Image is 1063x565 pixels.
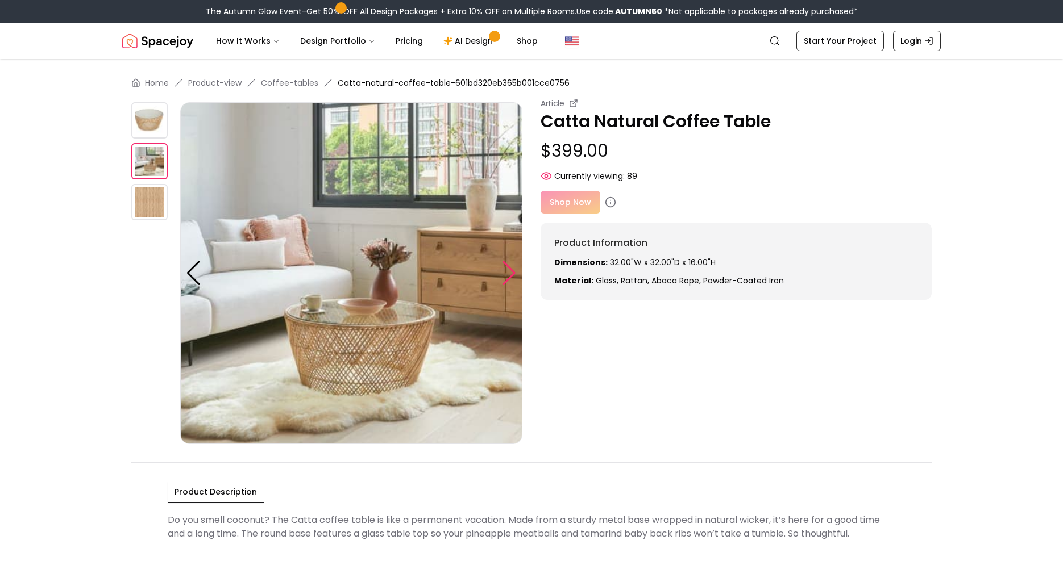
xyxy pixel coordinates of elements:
div: The Autumn Glow Event-Get 50% OFF All Design Packages + Extra 10% OFF on Multiple Rooms. [206,6,858,17]
img: https://storage.googleapis.com/spacejoy-main/assets/601bd320eb365b001cce0756/product_1_4njmmib99jk8 [131,143,168,179]
span: Currently viewing: [554,170,625,182]
span: Glass, rattan, abaca rope, powder-coated iron [596,275,784,286]
a: Product-view [188,77,242,89]
b: AUTUMN50 [615,6,662,17]
button: How It Works [207,30,289,52]
span: Use code: [576,6,662,17]
button: Design Portfolio [291,30,384,52]
a: Spacejoy [122,30,193,52]
p: Catta Natural Coffee Table [541,111,932,132]
a: Start Your Project [796,31,884,51]
a: Home [145,77,169,89]
nav: Main [207,30,547,52]
p: $399.00 [541,141,932,161]
span: 89 [627,170,637,182]
img: https://storage.googleapis.com/spacejoy-main/assets/601bd320eb365b001cce0756/product_0_lfncld6f6ngh [131,184,168,220]
a: Shop [508,30,547,52]
nav: breadcrumb [131,77,932,89]
nav: Global [122,23,941,59]
small: Article [541,98,564,109]
strong: Dimensions: [554,257,608,268]
div: Do you smell coconut? The Catta coffee table is like a permanent vacation. Made from a sturdy met... [168,509,895,545]
a: Coffee-tables [261,77,318,89]
span: Catta-natural-coffee-table-601bd320eb365b001cce0756 [338,77,570,89]
img: https://storage.googleapis.com/spacejoy-main/assets/601bd320eb365b001cce0756/product_1_4njmmib99jk8 [180,102,522,444]
a: Login [893,31,941,51]
span: *Not applicable to packages already purchased* [662,6,858,17]
img: https://storage.googleapis.com/spacejoy-main/assets/601bd320eb365b001cce0756/product_0_lgdop5dfc0i [131,102,168,139]
img: Spacejoy Logo [122,30,193,52]
a: Pricing [387,30,432,52]
p: 32.00"W x 32.00"D x 16.00"H [554,257,918,268]
h6: Product Information [554,236,918,250]
button: Product Description [168,482,264,503]
img: United States [565,34,579,48]
a: AI Design [434,30,505,52]
strong: Material: [554,275,593,286]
